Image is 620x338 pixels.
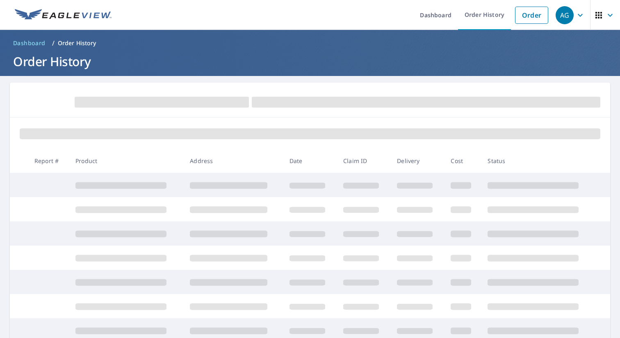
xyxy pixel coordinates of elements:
[390,149,444,173] th: Delivery
[69,149,183,173] th: Product
[283,149,337,173] th: Date
[515,7,548,24] a: Order
[10,37,610,50] nav: breadcrumb
[481,149,595,173] th: Status
[183,149,283,173] th: Address
[13,39,46,47] span: Dashboard
[28,149,69,173] th: Report #
[10,37,49,50] a: Dashboard
[444,149,481,173] th: Cost
[58,39,96,47] p: Order History
[337,149,390,173] th: Claim ID
[15,9,112,21] img: EV Logo
[10,53,610,70] h1: Order History
[52,38,55,48] li: /
[556,6,574,24] div: AG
